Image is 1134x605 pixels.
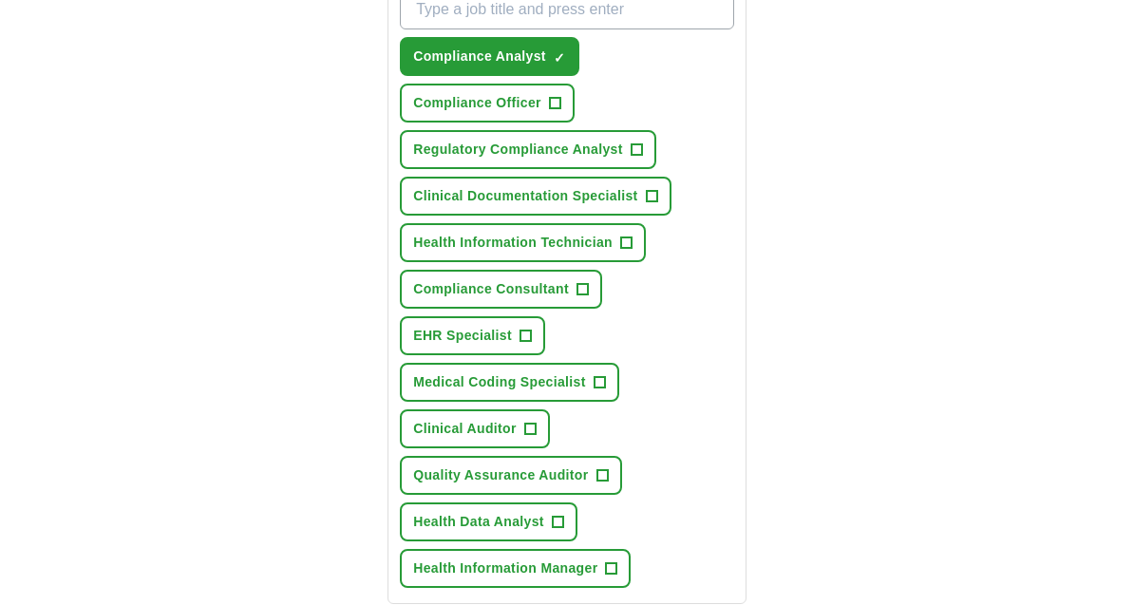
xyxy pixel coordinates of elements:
[413,558,597,578] span: Health Information Manager
[400,37,579,76] button: Compliance Analyst✓
[400,456,621,495] button: Quality Assurance Auditor
[413,186,637,206] span: Clinical Documentation Specialist
[400,177,671,216] button: Clinical Documentation Specialist
[400,363,618,402] button: Medical Coding Specialist
[413,512,544,532] span: Health Data Analyst
[413,372,585,392] span: Medical Coding Specialist
[400,84,575,123] button: Compliance Officer
[400,270,602,309] button: Compliance Consultant
[400,316,545,355] button: EHR Specialist
[413,326,512,346] span: EHR Specialist
[413,140,622,160] span: Regulatory Compliance Analyst
[400,223,646,262] button: Health Information Technician
[400,130,655,169] button: Regulatory Compliance Analyst
[400,409,550,448] button: Clinical Auditor
[400,549,631,588] button: Health Information Manager
[554,50,565,66] span: ✓
[413,279,569,299] span: Compliance Consultant
[413,465,588,485] span: Quality Assurance Auditor
[413,47,546,66] span: Compliance Analyst
[413,233,613,253] span: Health Information Technician
[400,502,577,541] button: Health Data Analyst
[413,419,517,439] span: Clinical Auditor
[413,93,541,113] span: Compliance Officer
